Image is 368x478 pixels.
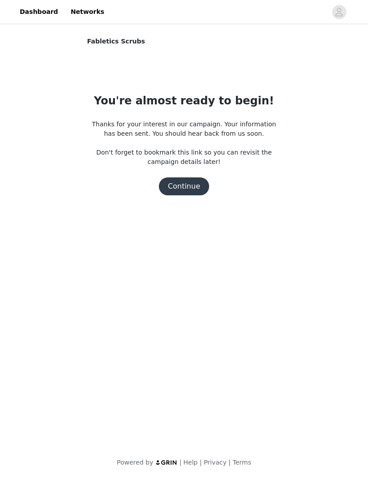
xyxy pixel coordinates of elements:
a: Help [184,459,198,466]
span: | [228,459,231,466]
a: Dashboard [14,2,63,22]
a: Terms [232,459,251,466]
span: | [180,459,182,466]
span: Powered by [117,459,153,466]
p: Thanks for your interest in our campaign. Your information has been sent. You should hear back fr... [87,120,281,167]
button: Continue [159,177,209,195]
span: | [200,459,202,466]
span: Fabletics Scrubs [87,37,145,46]
h1: You're almost ready to begin! [94,93,274,109]
img: logo [155,460,178,465]
a: Networks [65,2,110,22]
div: avatar [335,5,343,19]
a: Privacy [204,459,227,466]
